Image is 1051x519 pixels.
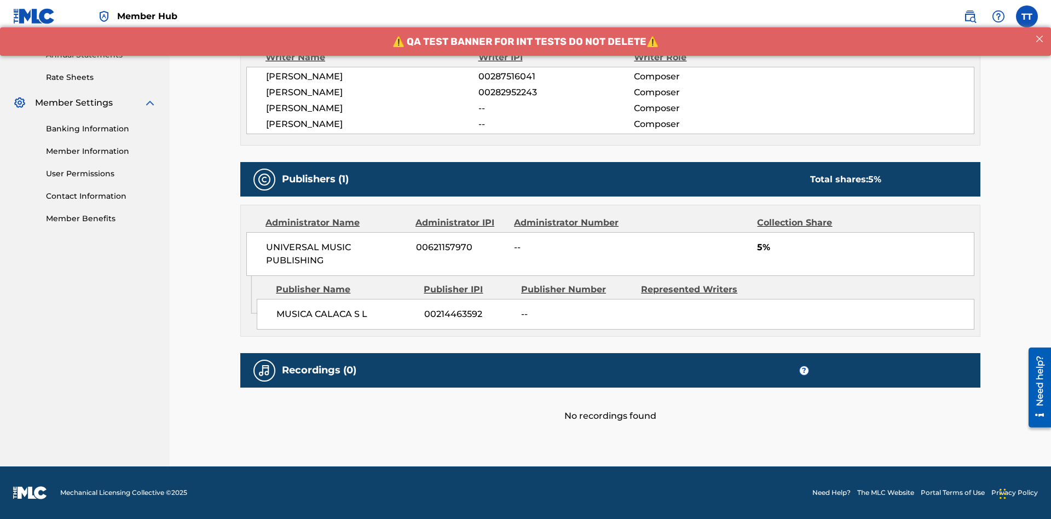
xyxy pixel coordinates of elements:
[265,51,478,64] div: Writer Name
[857,488,914,498] a: The MLC Website
[641,283,753,296] div: Represented Writers
[478,118,634,131] span: --
[13,8,55,24] img: MLC Logo
[276,308,416,321] span: MUSICA CALACA S L
[991,488,1038,498] a: Privacy Policy
[478,51,634,64] div: Writer IPI
[1020,343,1051,433] iframe: Resource Center
[478,102,634,115] span: --
[258,173,271,186] img: Publishers
[1016,5,1038,27] div: User Menu
[634,86,776,99] span: Composer
[13,96,26,109] img: Member Settings
[415,216,506,229] div: Administrator IPI
[514,216,627,229] div: Administrator Number
[266,86,478,99] span: [PERSON_NAME]
[424,308,513,321] span: 00214463592
[13,486,47,499] img: logo
[757,216,863,229] div: Collection Share
[634,51,776,64] div: Writer Role
[757,241,974,254] span: 5%
[46,123,157,135] a: Banking Information
[416,241,506,254] span: 00621157970
[521,308,633,321] span: --
[521,283,633,296] div: Publisher Number
[1000,477,1006,510] div: Drag
[963,10,977,23] img: search
[514,241,627,254] span: --
[46,146,157,157] a: Member Information
[424,283,513,296] div: Publisher IPI
[46,168,157,180] a: User Permissions
[634,102,776,115] span: Composer
[266,70,478,83] span: [PERSON_NAME]
[240,388,980,423] div: No recordings found
[46,213,157,224] a: Member Benefits
[996,466,1051,519] iframe: Chat Widget
[46,191,157,202] a: Contact Information
[46,72,157,83] a: Rate Sheets
[988,5,1009,27] div: Help
[392,8,659,20] span: ⚠️ QA TEST BANNER FOR INT TESTS DO NOT DELETE⚠️
[266,102,478,115] span: [PERSON_NAME]
[868,174,881,184] span: 5 %
[992,10,1005,23] img: help
[634,70,776,83] span: Composer
[117,10,177,22] span: Member Hub
[478,70,634,83] span: 00287516041
[266,118,478,131] span: [PERSON_NAME]
[921,488,985,498] a: Portal Terms of Use
[478,86,634,99] span: 00282952243
[959,5,981,27] a: Public Search
[634,118,776,131] span: Composer
[810,173,881,186] div: Total shares:
[800,366,809,375] span: ?
[35,96,113,109] span: Member Settings
[97,10,111,23] img: Top Rightsholder
[265,216,407,229] div: Administrator Name
[266,241,408,267] span: UNIVERSAL MUSIC PUBLISHING
[282,173,349,186] h5: Publishers (1)
[282,364,356,377] h5: Recordings (0)
[143,96,157,109] img: expand
[276,283,415,296] div: Publisher Name
[812,488,851,498] a: Need Help?
[60,488,187,498] span: Mechanical Licensing Collective © 2025
[258,364,271,377] img: Recordings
